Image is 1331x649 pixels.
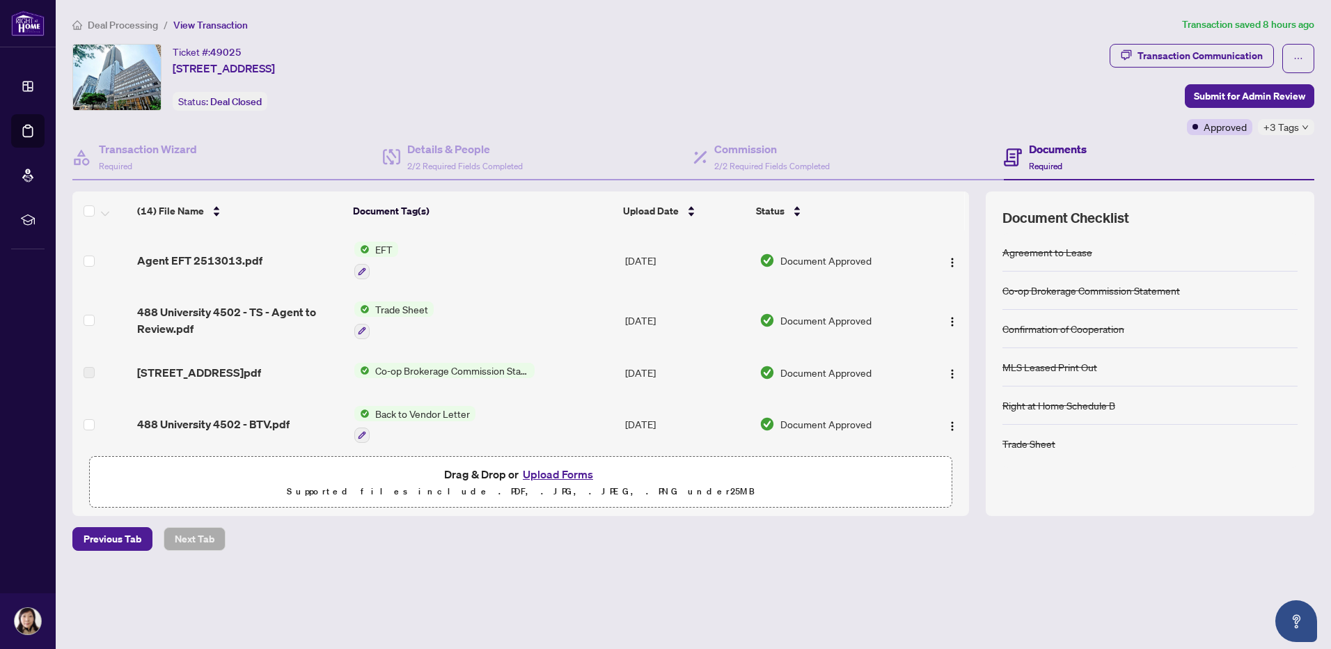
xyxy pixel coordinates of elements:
button: Transaction Communication [1110,44,1274,68]
span: Drag & Drop or [444,465,597,483]
button: Status IconCo-op Brokerage Commission Statement [354,363,535,378]
span: 488 University 4502 - BTV.pdf [137,416,290,432]
div: Agreement to Lease [1002,244,1092,260]
img: Logo [947,257,958,268]
span: Required [99,161,132,171]
span: Document Approved [780,416,872,432]
button: Logo [941,413,963,435]
div: Ticket #: [173,44,242,60]
p: Supported files include .PDF, .JPG, .JPEG, .PNG under 25 MB [98,483,943,500]
img: Status Icon [354,406,370,421]
span: Document Approved [780,365,872,380]
span: Required [1029,161,1062,171]
img: Document Status [759,416,775,432]
span: Back to Vendor Letter [370,406,475,421]
button: Status IconTrade Sheet [354,302,434,339]
span: (14) File Name [137,203,204,219]
button: Previous Tab [72,527,152,551]
span: Drag & Drop orUpload FormsSupported files include .PDF, .JPG, .JPEG, .PNG under25MB [90,457,952,508]
span: ellipsis [1293,54,1303,63]
img: Status Icon [354,242,370,257]
span: Upload Date [623,203,679,219]
span: home [72,20,82,30]
button: Logo [941,361,963,384]
span: Submit for Admin Review [1194,85,1305,107]
button: Logo [941,249,963,272]
img: Profile Icon [15,608,41,634]
div: Confirmation of Cooperation [1002,321,1124,336]
span: 2/2 Required Fields Completed [714,161,830,171]
button: Open asap [1275,600,1317,642]
img: Document Status [759,365,775,380]
div: Trade Sheet [1002,436,1055,451]
span: Agent EFT 2513013.pdf [137,252,262,269]
div: Transaction Communication [1137,45,1263,67]
h4: Documents [1029,141,1087,157]
span: Co-op Brokerage Commission Statement [370,363,535,378]
span: 49025 [210,46,242,58]
th: (14) File Name [132,191,347,230]
span: +3 Tags [1263,119,1299,135]
td: [DATE] [620,290,754,350]
div: Co-op Brokerage Commission Statement [1002,283,1180,298]
div: Status: [173,92,267,111]
span: down [1302,124,1309,131]
span: EFT [370,242,398,257]
td: [DATE] [620,395,754,455]
button: Logo [941,309,963,331]
img: logo [11,10,45,36]
img: IMG-C12332211_1.jpg [73,45,161,110]
span: 488 University 4502 - TS - Agent to Review.pdf [137,304,343,337]
th: Upload Date [617,191,751,230]
span: [STREET_ADDRESS]pdf [137,364,261,381]
article: Transaction saved 8 hours ago [1182,17,1314,33]
h4: Transaction Wizard [99,141,197,157]
span: Document Checklist [1002,208,1129,228]
td: [DATE] [620,350,754,395]
span: Status [756,203,785,219]
button: Status IconEFT [354,242,398,279]
span: [STREET_ADDRESS] [173,60,275,77]
span: Trade Sheet [370,302,434,317]
img: Logo [947,316,958,327]
img: Logo [947,368,958,380]
th: Status [750,191,917,230]
button: Upload Forms [519,465,597,483]
button: Submit for Admin Review [1185,84,1314,108]
button: Status IconBack to Vendor Letter [354,406,475,444]
span: Previous Tab [84,528,141,550]
div: MLS Leased Print Out [1002,359,1097,375]
span: Approved [1204,119,1247,134]
th: Document Tag(s) [347,191,617,230]
li: / [164,17,168,33]
img: Status Icon [354,363,370,378]
img: Logo [947,421,958,432]
span: 2/2 Required Fields Completed [407,161,523,171]
span: Document Approved [780,253,872,268]
span: View Transaction [173,19,248,31]
span: Document Approved [780,313,872,328]
img: Document Status [759,313,775,328]
span: Deal Closed [210,95,262,108]
h4: Details & People [407,141,523,157]
button: Next Tab [164,527,226,551]
span: Deal Processing [88,19,158,31]
h4: Commission [714,141,830,157]
td: [DATE] [620,230,754,290]
img: Status Icon [354,302,370,317]
img: Document Status [759,253,775,268]
div: Right at Home Schedule B [1002,398,1115,413]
